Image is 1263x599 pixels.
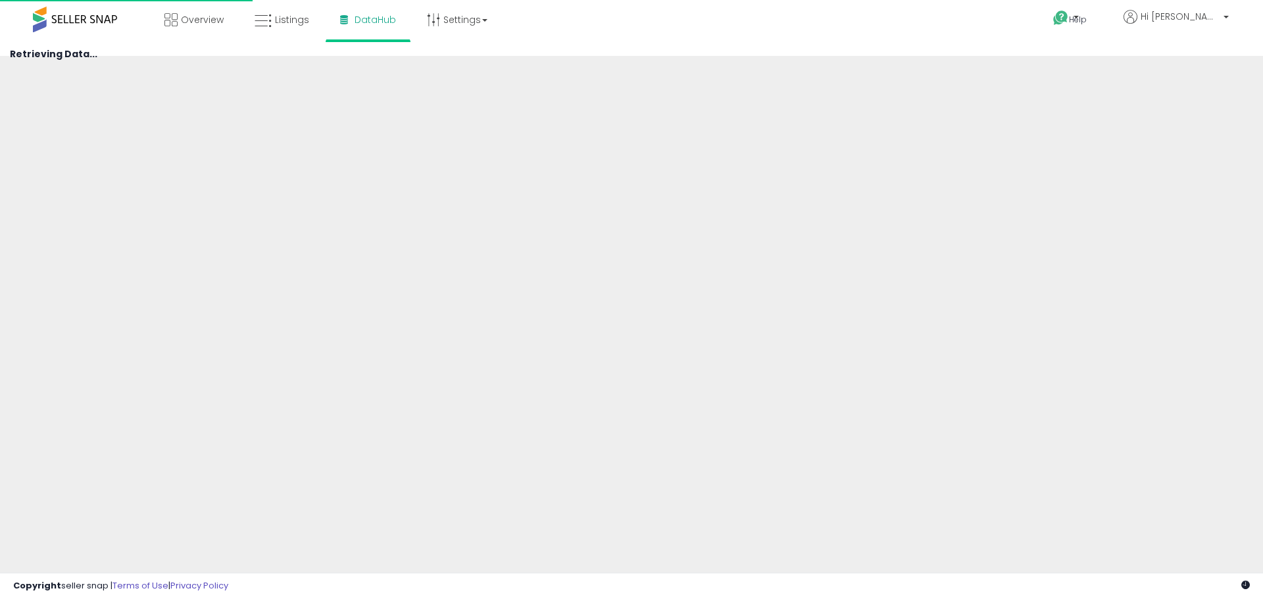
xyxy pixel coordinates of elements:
[275,13,309,26] span: Listings
[10,49,1253,59] h4: Retrieving Data...
[1124,10,1229,39] a: Hi [PERSON_NAME]
[355,13,396,26] span: DataHub
[181,13,224,26] span: Overview
[1069,14,1087,25] span: Help
[1052,10,1069,26] i: Get Help
[1141,10,1220,23] span: Hi [PERSON_NAME]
